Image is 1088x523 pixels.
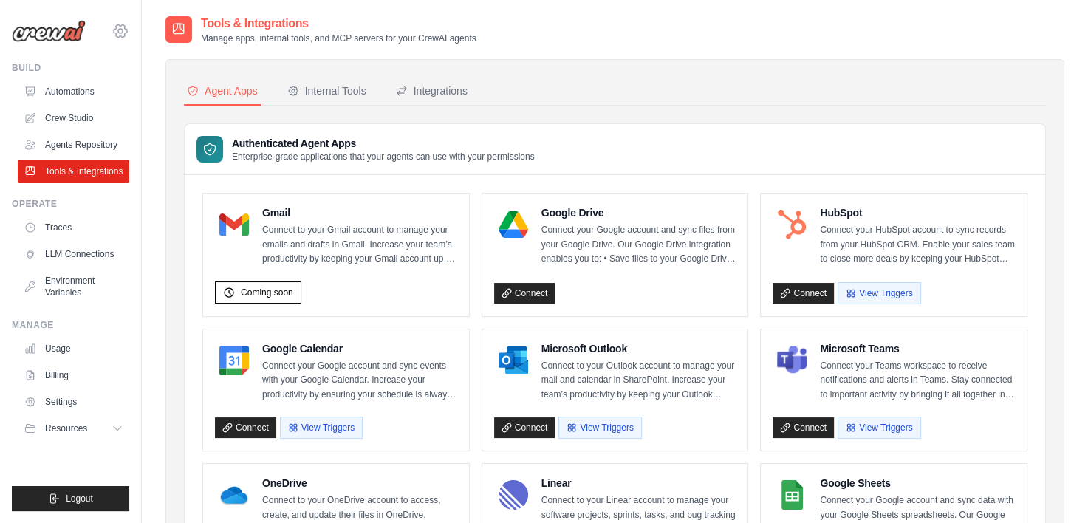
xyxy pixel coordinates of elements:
[494,283,555,304] a: Connect
[541,223,736,267] p: Connect your Google account and sync files from your Google Drive. Our Google Drive integration e...
[18,216,129,239] a: Traces
[241,287,293,298] span: Coming soon
[541,205,736,220] h4: Google Drive
[232,136,535,151] h3: Authenticated Agent Apps
[820,359,1015,403] p: Connect your Teams workspace to receive notifications and alerts in Teams. Stay connected to impo...
[499,346,528,375] img: Microsoft Outlook Logo
[12,62,129,74] div: Build
[219,210,249,239] img: Gmail Logo
[187,83,258,98] div: Agent Apps
[262,205,457,220] h4: Gmail
[12,486,129,511] button: Logout
[494,417,555,438] a: Connect
[262,341,457,356] h4: Google Calendar
[777,210,807,239] img: HubSpot Logo
[18,80,129,103] a: Automations
[201,15,476,33] h2: Tools & Integrations
[18,160,129,183] a: Tools & Integrations
[777,480,807,510] img: Google Sheets Logo
[12,20,86,42] img: Logo
[499,480,528,510] img: Linear Logo
[393,78,471,106] button: Integrations
[18,106,129,130] a: Crew Studio
[396,83,468,98] div: Integrations
[12,319,129,331] div: Manage
[262,223,457,267] p: Connect to your Gmail account to manage your emails and drafts in Gmail. Increase your team’s pro...
[262,476,457,490] h4: OneDrive
[201,33,476,44] p: Manage apps, internal tools, and MCP servers for your CrewAI agents
[18,417,129,440] button: Resources
[18,337,129,360] a: Usage
[280,417,363,439] button: View Triggers
[820,223,1015,267] p: Connect your HubSpot account to sync records from your HubSpot CRM. Enable your sales team to clo...
[18,390,129,414] a: Settings
[18,269,129,304] a: Environment Variables
[66,493,93,505] span: Logout
[777,346,807,375] img: Microsoft Teams Logo
[820,476,1015,490] h4: Google Sheets
[287,83,366,98] div: Internal Tools
[820,341,1015,356] h4: Microsoft Teams
[262,359,457,403] p: Connect your Google account and sync events with your Google Calendar. Increase your productivity...
[541,341,736,356] h4: Microsoft Outlook
[773,417,834,438] a: Connect
[541,359,736,403] p: Connect to your Outlook account to manage your mail and calendar in SharePoint. Increase your tea...
[215,417,276,438] a: Connect
[541,476,736,490] h4: Linear
[45,423,87,434] span: Resources
[12,198,129,210] div: Operate
[820,205,1015,220] h4: HubSpot
[184,78,261,106] button: Agent Apps
[219,480,249,510] img: OneDrive Logo
[838,282,920,304] button: View Triggers
[232,151,535,163] p: Enterprise-grade applications that your agents can use with your permissions
[499,210,528,239] img: Google Drive Logo
[284,78,369,106] button: Internal Tools
[773,283,834,304] a: Connect
[219,346,249,375] img: Google Calendar Logo
[18,363,129,387] a: Billing
[838,417,920,439] button: View Triggers
[18,242,129,266] a: LLM Connections
[558,417,641,439] button: View Triggers
[18,133,129,157] a: Agents Repository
